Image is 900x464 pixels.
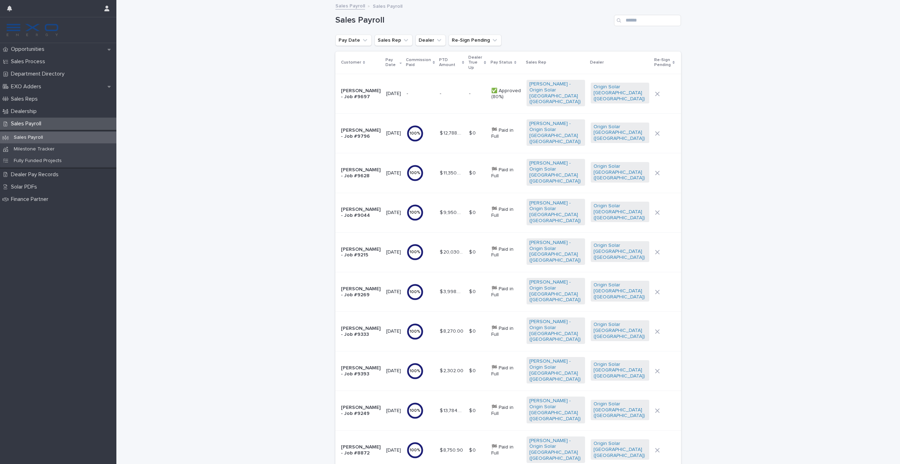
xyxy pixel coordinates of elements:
p: [PERSON_NAME] - Job #9697 [341,88,381,100]
a: Origin Solar [GEOGRAPHIC_DATA] ([GEOGRAPHIC_DATA]) [594,84,646,102]
p: $ 11,350.00 [440,169,465,176]
a: Origin Solar [GEOGRAPHIC_DATA] ([GEOGRAPHIC_DATA]) [594,282,646,300]
p: ✅ Approved (80%) [491,88,521,100]
a: Origin Solar [GEOGRAPHIC_DATA] ([GEOGRAPHIC_DATA]) [594,163,646,181]
a: Origin Solar [GEOGRAPHIC_DATA] ([GEOGRAPHIC_DATA]) [594,322,646,339]
p: 🏁 Paid in Full [491,444,521,456]
p: [PERSON_NAME] - Job #9796 [341,127,381,139]
p: [PERSON_NAME] - Job #9333 [341,326,381,338]
tr: [PERSON_NAME] - Job #9044[DATE]100%$ 9,950.00$ 9,950.00 $ 0$ 0 🏁 Paid in Full[PERSON_NAME] - Orig... [335,193,686,232]
p: 🏁 Paid in Full [491,286,521,298]
p: [PERSON_NAME] - Job #9269 [341,286,381,298]
p: 🏁 Paid in Full [491,127,521,139]
p: 🏁 Paid in Full [491,326,521,338]
p: Customer [341,59,361,66]
div: 100 % [407,210,424,215]
a: [PERSON_NAME] - Origin Solar [GEOGRAPHIC_DATA] ([GEOGRAPHIC_DATA]) [529,160,582,184]
p: [DATE] [386,210,401,216]
p: - [440,89,443,97]
p: $ 12,788.00 [440,129,465,136]
p: Pay Status [491,59,512,66]
p: $ 0 [469,169,477,176]
a: [PERSON_NAME] - Origin Solar [GEOGRAPHIC_DATA] ([GEOGRAPHIC_DATA]) [529,200,582,224]
tr: [PERSON_NAME] - Job #9393[DATE]100%$ 2,302.00$ 2,302.00 $ 0$ 0 🏁 Paid in Full[PERSON_NAME] - Orig... [335,351,686,391]
p: [DATE] [386,289,401,295]
p: Sales Payroll [8,135,49,141]
p: Sales Payroll [8,120,47,127]
p: Finance Partner [8,196,54,203]
tr: [PERSON_NAME] - Job #9628[DATE]100%$ 11,350.00$ 11,350.00 $ 0$ 0 🏁 Paid in Full[PERSON_NAME] - Or... [335,153,686,193]
p: [PERSON_NAME] - Job #9215 [341,246,381,258]
button: Dealer [415,35,446,46]
p: Milestone Tracker [8,146,60,152]
p: [DATE] [386,130,401,136]
a: [PERSON_NAME] - Origin Solar [GEOGRAPHIC_DATA] ([GEOGRAPHIC_DATA]) [529,81,582,105]
p: Sales Rep [526,59,546,66]
a: Origin Solar [GEOGRAPHIC_DATA] ([GEOGRAPHIC_DATA]) [594,441,646,458]
a: Origin Solar [GEOGRAPHIC_DATA] ([GEOGRAPHIC_DATA]) [594,401,646,419]
h1: Sales Payroll [335,15,611,25]
p: [PERSON_NAME] - Job #9628 [341,167,381,179]
a: Origin Solar [GEOGRAPHIC_DATA] ([GEOGRAPHIC_DATA]) [594,243,646,260]
p: $ 0 [469,446,477,453]
p: $ 9,950.00 [440,208,465,216]
p: $ 13,784.00 [440,406,465,414]
tr: [PERSON_NAME] - Job #9215[DATE]100%$ 20,030.00$ 20,030.00 $ 0$ 0 🏁 Paid in Full[PERSON_NAME] - Or... [335,232,686,272]
p: Commission Paid [406,56,431,69]
div: 100 % [407,408,424,413]
p: Pay Date [385,56,398,69]
button: Re-Sign Pending [449,35,501,46]
p: Opportunities [8,46,50,53]
p: $ 3,998.00 [440,287,465,295]
p: 🏁 Paid in Full [491,246,521,258]
p: Re-Sign Pending [654,56,671,69]
a: [PERSON_NAME] - Origin Solar [GEOGRAPHIC_DATA] ([GEOGRAPHIC_DATA]) [529,319,582,343]
button: Pay Date [335,35,372,46]
p: $ 0 [469,248,477,255]
p: - [469,89,472,97]
p: - [407,89,409,97]
p: $ 8,270.00 [440,327,465,334]
p: 🏁 Paid in Full [491,167,521,179]
p: $ 0 [469,129,477,136]
div: 100 % [407,131,424,136]
div: 100 % [407,171,424,176]
input: Search [614,15,681,26]
p: [PERSON_NAME] - Job #9249 [341,405,381,417]
a: Origin Solar [GEOGRAPHIC_DATA] ([GEOGRAPHIC_DATA]) [594,203,646,221]
p: $ 0 [469,327,477,334]
p: Dealership [8,108,42,115]
p: Dealer True Up [468,54,482,72]
p: Department Directory [8,71,70,77]
div: 100 % [407,329,424,334]
p: $ 0 [469,287,477,295]
p: Sales Payroll [373,2,402,10]
p: [DATE] [386,368,401,374]
a: [PERSON_NAME] - Origin Solar [GEOGRAPHIC_DATA] ([GEOGRAPHIC_DATA]) [529,398,582,422]
div: 100 % [407,250,424,255]
tr: [PERSON_NAME] - Job #9333[DATE]100%$ 8,270.00$ 8,270.00 $ 0$ 0 🏁 Paid in Full[PERSON_NAME] - Orig... [335,312,686,351]
p: [DATE] [386,328,401,334]
a: [PERSON_NAME] - Origin Solar [GEOGRAPHIC_DATA] ([GEOGRAPHIC_DATA]) [529,279,582,303]
p: $ 0 [469,406,477,414]
p: Fully Funded Projects [8,158,67,164]
p: Sales Reps [8,96,43,102]
a: [PERSON_NAME] - Origin Solar [GEOGRAPHIC_DATA] ([GEOGRAPHIC_DATA]) [529,438,582,462]
p: [DATE] [386,447,401,453]
a: Origin Solar [GEOGRAPHIC_DATA] ([GEOGRAPHIC_DATA]) [594,124,646,142]
a: [PERSON_NAME] - Origin Solar [GEOGRAPHIC_DATA] ([GEOGRAPHIC_DATA]) [529,240,582,263]
tr: [PERSON_NAME] - Job #9269[DATE]100%$ 3,998.00$ 3,998.00 $ 0$ 0 🏁 Paid in Full[PERSON_NAME] - Orig... [335,272,686,311]
p: 🏁 Paid in Full [491,405,521,417]
p: [PERSON_NAME] - Job #9393 [341,365,381,377]
div: 100 % [407,448,424,453]
tr: [PERSON_NAME] - Job #9697[DATE]-- -- -- ✅ Approved (80%)[PERSON_NAME] - Origin Solar [GEOGRAPHIC_... [335,74,686,113]
p: [PERSON_NAME] - Job #9044 [341,207,381,219]
p: PTD Amount [439,56,460,69]
p: 🏁 Paid in Full [491,365,521,377]
p: [DATE] [386,249,401,255]
p: [DATE] [386,170,401,176]
a: [PERSON_NAME] - Origin Solar [GEOGRAPHIC_DATA] ([GEOGRAPHIC_DATA]) [529,121,582,144]
p: 🏁 Paid in Full [491,207,521,219]
img: FKS5r6ZBThi8E5hshIGi [6,23,59,37]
